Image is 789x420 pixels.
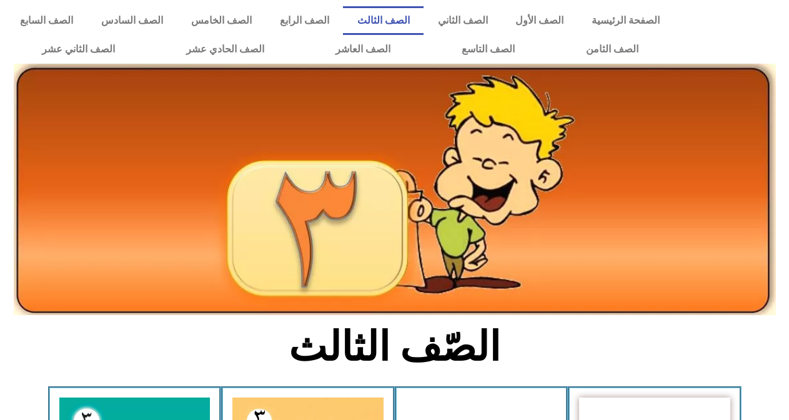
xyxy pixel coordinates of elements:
[177,6,266,35] a: الصف الخامس
[343,6,424,35] a: الصف الثالث
[426,35,550,64] a: الصف التاسع
[550,35,674,64] a: الصف الثامن
[578,6,674,35] a: الصفحة الرئيسية
[6,6,87,35] a: الصف السابع
[502,6,578,35] a: الصف الأول
[151,35,300,64] a: الصف الحادي عشر
[87,6,177,35] a: الصف السادس
[300,35,426,64] a: الصف العاشر
[188,323,601,371] h2: الصّف الثالث
[266,6,344,35] a: الصف الرابع
[6,35,151,64] a: الصف الثاني عشر
[424,6,502,35] a: الصف الثاني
